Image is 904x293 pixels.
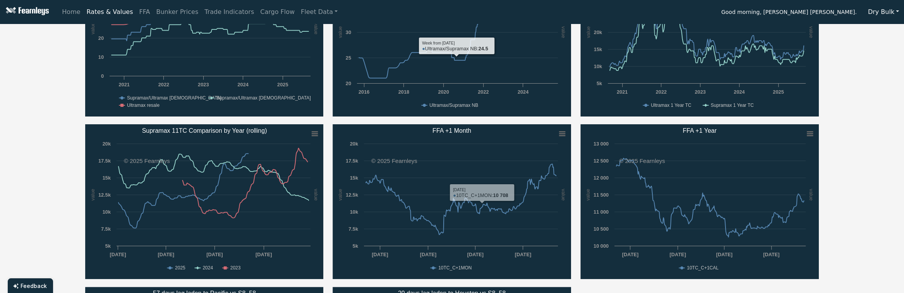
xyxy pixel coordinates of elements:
text: [DATE] [716,252,732,257]
text: FFA +1 Month [432,127,471,134]
a: Rates & Values [84,4,136,20]
button: Dry Bulk [863,5,904,19]
text: 2024 [518,89,529,95]
text: Supramax/Ultramax [DEMOGRAPHIC_DATA] [216,95,311,101]
text: 2025 [277,82,288,87]
svg: Supramax 11TC Comparison by Year (rolling) [85,124,324,279]
text: value [313,22,319,34]
a: Fleet Data [298,4,341,20]
text: 2023 [198,82,209,87]
text: 15k [594,46,602,52]
text: value [337,26,343,38]
text: Supramax 11TC Comparison by Year (rolling) [142,127,267,134]
text: 12.5k [98,192,111,198]
text: [DATE] [670,252,686,257]
text: value [89,22,95,34]
text: 2024 [237,82,249,87]
svg: FFA +1 Month [333,124,571,279]
text: 2021 [118,82,129,87]
text: [DATE] [110,252,126,257]
text: 5k [353,243,359,249]
text: 20 [98,35,103,41]
text: 10 [98,54,103,60]
text: 15k [350,175,359,181]
text: 10k [350,209,359,215]
text: 20k [594,29,602,35]
text: [DATE] [467,252,484,257]
text: 2024 [202,265,213,271]
text: FFA +1 Year [683,127,717,134]
text: 2024 [734,89,745,95]
text: 20 [346,81,351,86]
text: 10k [102,209,111,215]
span: Good morning, [PERSON_NAME] [PERSON_NAME]. [721,6,857,19]
text: 30 [346,29,351,35]
text: 7.5k [349,226,359,232]
text: 2022 [158,82,169,87]
text: 13 000 [594,141,609,147]
a: FFA [136,4,153,20]
text: 10 500 [594,226,609,232]
text: value [561,26,566,38]
a: Trade Indicators [201,4,257,20]
text: value [561,189,566,201]
text: 10 000 [594,243,609,249]
text: 2021 [617,89,628,95]
text: 2023 [230,265,240,271]
text: Supramax/Ultramax [DEMOGRAPHIC_DATA] [127,95,221,101]
text: [DATE] [763,252,779,257]
text: 10TC_C+1MON [438,265,472,271]
text: 12 500 [594,158,609,164]
text: 0 [101,73,103,79]
text: value [313,189,319,201]
text: 10k [594,63,602,69]
text: 2022 [656,89,667,95]
text: Ultramax resale [127,103,160,108]
text: 10TC_C+1CAL [687,265,719,271]
text: value [585,189,591,201]
text: 5k [105,243,111,249]
text: [DATE] [622,252,638,257]
text: 2016 [359,89,369,95]
text: 25 [346,55,351,61]
text: 12 000 [594,175,609,181]
text: value [89,189,95,201]
text: © 2025 Fearnleys [124,158,170,164]
text: © 2025 Fearnleys [619,158,665,164]
text: value [808,26,814,38]
text: [DATE] [256,252,272,257]
text: value [808,189,814,201]
text: [DATE] [420,252,436,257]
text: 2025 [773,89,784,95]
img: Fearnleys Logo [4,7,49,17]
text: 7.5k [101,226,111,232]
text: Supramax 1 Year TC [711,103,754,108]
text: 17.5k [98,158,111,164]
text: 2025 [175,265,185,271]
text: [DATE] [206,252,223,257]
text: 2023 [695,89,706,95]
text: value [585,26,591,38]
text: 2018 [398,89,409,95]
text: 11 000 [594,209,609,215]
text: © 2025 Fearnleys [371,158,417,164]
a: Bunker Prices [153,4,201,20]
svg: FFA +1 Year [580,124,819,279]
text: Ultramax/Supramax NB [429,103,478,108]
text: 2022 [478,89,489,95]
text: 11 500 [594,192,609,198]
text: [DATE] [515,252,531,257]
text: [DATE] [158,252,174,257]
text: 20k [350,141,359,147]
text: value [337,189,343,201]
text: 15k [102,175,111,181]
text: Ultramax 1 Year TC [651,103,691,108]
a: Home [59,4,83,20]
text: 17.5k [346,158,359,164]
text: 2020 [438,89,449,95]
a: Cargo Flow [257,4,298,20]
text: 12.5k [346,192,359,198]
text: [DATE] [372,252,388,257]
text: 5k [597,81,602,86]
text: 20k [102,141,111,147]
